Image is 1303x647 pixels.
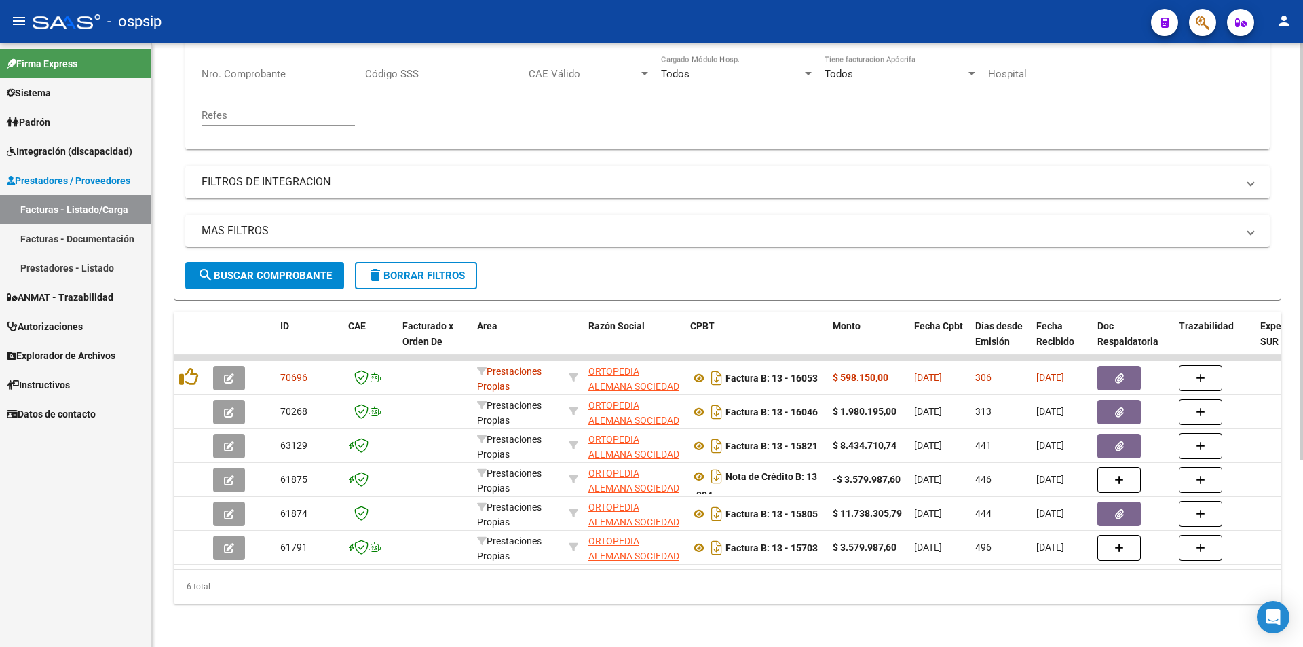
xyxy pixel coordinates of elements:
i: Descargar documento [708,367,725,389]
strong: $ 8.434.710,74 [833,440,896,451]
datatable-header-cell: CAE [343,312,397,371]
strong: Factura B: 13 - 15805 [725,509,818,519]
span: [DATE] [914,406,942,417]
div: 30541705550 [588,466,679,494]
strong: $ 1.980.195,00 [833,406,896,417]
datatable-header-cell: Facturado x Orden De [397,312,472,371]
span: CAE [348,320,366,331]
span: Padrón [7,115,50,130]
span: Razón Social [588,320,645,331]
span: [DATE] [914,508,942,519]
i: Descargar documento [708,401,725,423]
span: Area [477,320,497,331]
datatable-header-cell: CPBT [685,312,827,371]
span: 496 [975,542,992,553]
span: Prestaciones Propias [477,366,542,392]
mat-expansion-panel-header: MAS FILTROS [185,215,1270,247]
button: Borrar Filtros [355,262,477,289]
span: ID [280,320,289,331]
mat-icon: person [1276,13,1292,29]
span: ORTOPEDIA ALEMANA SOCIEDAD ANONIMA COMERCIAL E INDUSTRIAL [588,434,679,506]
span: ANMAT - Trazabilidad [7,290,113,305]
span: [DATE] [1036,372,1064,383]
strong: Nota de Crédito B: 13 - 994 [690,471,817,500]
span: Todos [825,68,853,80]
span: Prestaciones Propias [477,536,542,562]
div: 30541705550 [588,534,679,562]
span: [DATE] [914,440,942,451]
span: [DATE] [914,474,942,485]
span: 313 [975,406,992,417]
span: Borrar Filtros [367,270,465,282]
mat-panel-title: MAS FILTROS [202,223,1237,238]
span: Prestaciones Propias [477,502,542,528]
i: Descargar documento [708,537,725,559]
span: 441 [975,440,992,451]
strong: Factura B: 13 - 16053 [725,373,818,384]
datatable-header-cell: Días desde Emisión [970,312,1031,371]
span: [DATE] [1036,474,1064,485]
span: 70268 [280,406,307,417]
span: ORTOPEDIA ALEMANA SOCIEDAD ANONIMA COMERCIAL E INDUSTRIAL [588,400,679,473]
datatable-header-cell: Fecha Recibido [1031,312,1092,371]
strong: -$ 3.579.987,60 [833,474,901,485]
strong: $ 598.150,00 [833,372,888,383]
span: Trazabilidad [1179,320,1234,331]
span: Autorizaciones [7,319,83,334]
datatable-header-cell: ID [275,312,343,371]
span: [DATE] [914,372,942,383]
mat-icon: search [197,267,214,283]
span: ORTOPEDIA ALEMANA SOCIEDAD ANONIMA COMERCIAL E INDUSTRIAL [588,502,679,574]
span: 444 [975,508,992,519]
datatable-header-cell: Fecha Cpbt [909,312,970,371]
span: [DATE] [1036,542,1064,553]
span: Días desde Emisión [975,320,1023,347]
span: 63129 [280,440,307,451]
button: Buscar Comprobante [185,262,344,289]
strong: Factura B: 13 - 15821 [725,441,818,451]
mat-icon: menu [11,13,27,29]
span: Prestaciones Propias [477,400,542,426]
mat-expansion-panel-header: FILTROS DE INTEGRACION [185,166,1270,198]
span: 61874 [280,508,307,519]
span: Sistema [7,86,51,100]
i: Descargar documento [708,503,725,525]
span: Prestaciones Propias [477,468,542,494]
datatable-header-cell: Razón Social [583,312,685,371]
span: Monto [833,320,861,331]
strong: Factura B: 13 - 16046 [725,407,818,418]
span: ORTOPEDIA ALEMANA SOCIEDAD ANONIMA COMERCIAL E INDUSTRIAL [588,536,679,608]
span: Todos [661,68,690,80]
span: Prestadores / Proveedores [7,173,130,188]
span: Facturado x Orden De [402,320,453,347]
span: [DATE] [1036,508,1064,519]
mat-icon: delete [367,267,383,283]
span: 446 [975,474,992,485]
span: 306 [975,372,992,383]
div: 30541705550 [588,364,679,392]
datatable-header-cell: Trazabilidad [1173,312,1255,371]
span: Prestaciones Propias [477,434,542,460]
mat-panel-title: FILTROS DE INTEGRACION [202,174,1237,189]
datatable-header-cell: Monto [827,312,909,371]
datatable-header-cell: Doc Respaldatoria [1092,312,1173,371]
span: CAE Válido [529,68,639,80]
span: Firma Express [7,56,77,71]
span: Buscar Comprobante [197,270,332,282]
span: [DATE] [1036,440,1064,451]
span: 70696 [280,372,307,383]
div: Open Intercom Messenger [1257,601,1289,633]
span: Fecha Cpbt [914,320,963,331]
div: 30541705550 [588,398,679,426]
span: ORTOPEDIA ALEMANA SOCIEDAD ANONIMA COMERCIAL E INDUSTRIAL [588,366,679,439]
div: 30541705550 [588,432,679,460]
span: - ospsip [107,7,162,37]
span: Fecha Recibido [1036,320,1074,347]
div: 30541705550 [588,500,679,528]
span: Instructivos [7,377,70,392]
span: Explorador de Archivos [7,348,115,363]
span: Datos de contacto [7,407,96,422]
span: 61875 [280,474,307,485]
span: [DATE] [1036,406,1064,417]
span: [DATE] [914,542,942,553]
